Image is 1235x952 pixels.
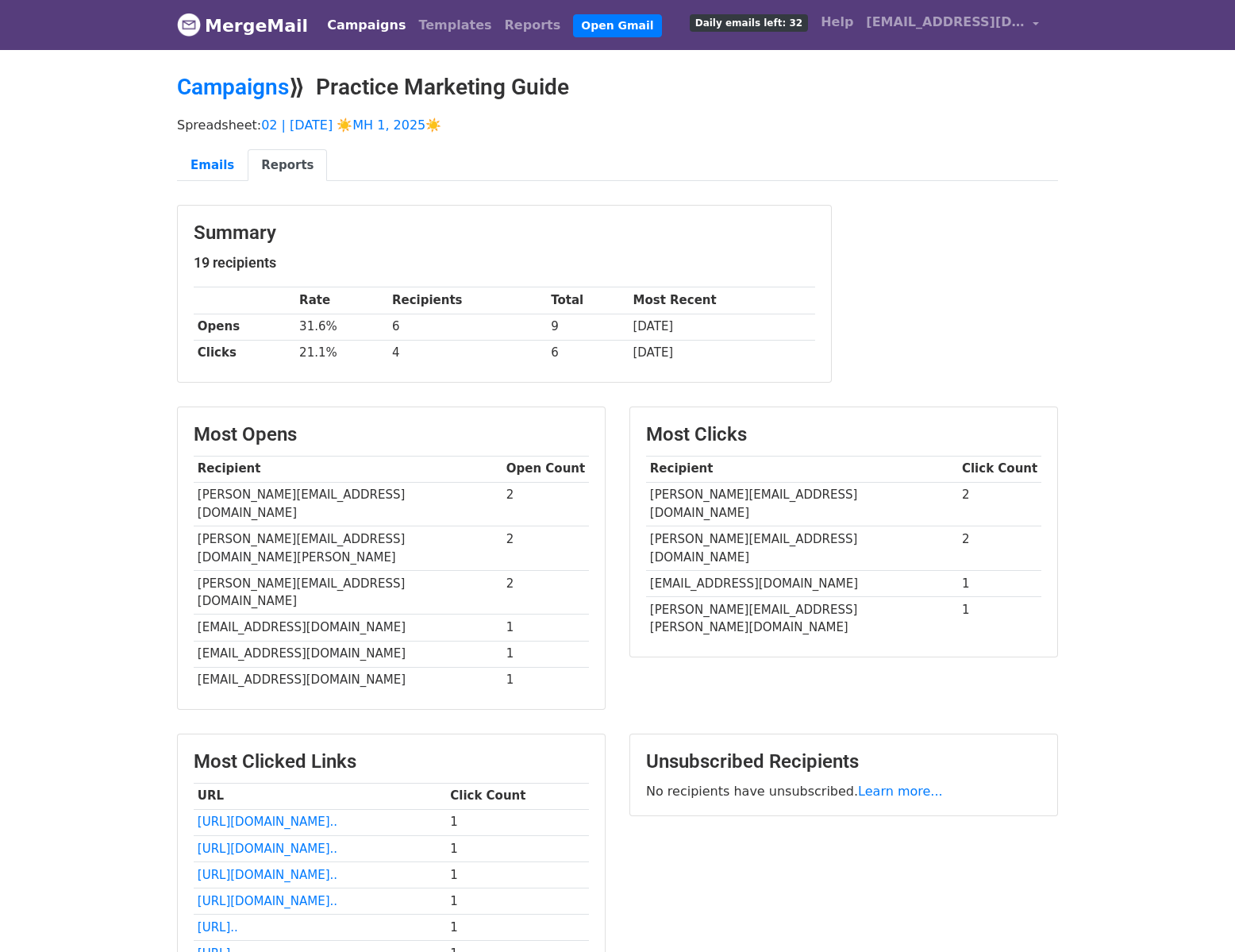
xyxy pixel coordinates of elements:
[177,74,289,100] a: Campaigns
[446,809,589,835] td: 1
[502,482,589,526] td: 2
[502,526,589,571] td: 2
[446,914,589,940] td: 1
[194,570,502,615] td: [PERSON_NAME][EMAIL_ADDRESS][DOMAIN_NAME]
[958,596,1041,640] td: 1
[177,9,308,42] a: MergeMail
[194,615,502,641] td: [EMAIL_ADDRESS][DOMAIN_NAME]
[958,570,1041,596] td: 1
[446,861,589,888] td: 1
[547,340,629,366] td: 6
[502,641,589,667] td: 1
[194,456,502,482] th: Recipient
[958,456,1041,482] th: Click Count
[646,750,1041,773] h3: Unsubscribed Recipients
[321,10,412,41] a: Campaigns
[1156,876,1235,952] iframe: Chat Widget
[446,783,589,809] th: Click Count
[629,314,815,340] td: [DATE]
[858,784,943,799] a: Learn more...
[295,287,388,314] th: Rate
[198,868,337,882] a: [URL][DOMAIN_NAME]..
[646,423,1041,446] h3: Most Clicks
[194,254,815,272] h5: 19 recipients
[412,10,498,41] a: Templates
[388,287,547,314] th: Recipients
[198,894,337,908] a: [URL][DOMAIN_NAME]..
[958,482,1041,526] td: 2
[194,750,589,773] h3: Most Clicked Links
[646,596,958,640] td: [PERSON_NAME][EMAIL_ADDRESS][PERSON_NAME][DOMAIN_NAME]
[860,6,1045,44] a: [EMAIL_ADDRESS][DOMAIN_NAME]
[194,340,295,366] th: Clicks
[177,117,1058,133] p: Spreadsheet:
[547,287,629,314] th: Total
[177,13,201,37] img: MergeMail logo
[248,149,327,182] a: Reports
[814,6,860,38] a: Help
[194,641,502,667] td: [EMAIL_ADDRESS][DOMAIN_NAME]
[194,423,589,446] h3: Most Opens
[194,667,502,693] td: [EMAIL_ADDRESS][DOMAIN_NAME]
[502,667,589,693] td: 1
[629,340,815,366] td: [DATE]
[446,888,589,914] td: 1
[646,783,1041,800] p: No recipients have unsubscribed.
[646,570,958,596] td: [EMAIL_ADDRESS][DOMAIN_NAME]
[958,526,1041,571] td: 2
[194,314,295,340] th: Opens
[198,815,337,829] a: [URL][DOMAIN_NAME]..
[194,526,502,571] td: [PERSON_NAME][EMAIL_ADDRESS][DOMAIN_NAME][PERSON_NAME]
[198,842,337,856] a: [URL][DOMAIN_NAME]..
[194,783,446,809] th: URL
[573,14,661,37] a: Open Gmail
[295,340,388,366] td: 21.1%
[388,340,547,366] td: 4
[866,13,1025,32] span: [EMAIL_ADDRESS][DOMAIN_NAME]
[646,526,958,571] td: [PERSON_NAME][EMAIL_ADDRESS][DOMAIN_NAME]
[388,314,547,340] td: 6
[683,6,814,38] a: Daily emails left: 32
[194,222,815,245] h3: Summary
[646,456,958,482] th: Recipient
[198,920,238,935] a: [URL]..
[261,118,441,133] a: 02 | [DATE] ☀️MH 1, 2025☀️
[446,835,589,861] td: 1
[502,456,589,482] th: Open Count
[502,570,589,615] td: 2
[295,314,388,340] td: 31.6%
[547,314,629,340] td: 9
[194,482,502,526] td: [PERSON_NAME][EMAIL_ADDRESS][DOMAIN_NAME]
[629,287,815,314] th: Most Recent
[177,149,248,182] a: Emails
[646,482,958,526] td: [PERSON_NAME][EMAIL_ADDRESS][DOMAIN_NAME]
[498,10,567,41] a: Reports
[690,14,808,32] span: Daily emails left: 32
[502,615,589,641] td: 1
[177,74,1058,101] h2: ⟫ Practice Marketing Guide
